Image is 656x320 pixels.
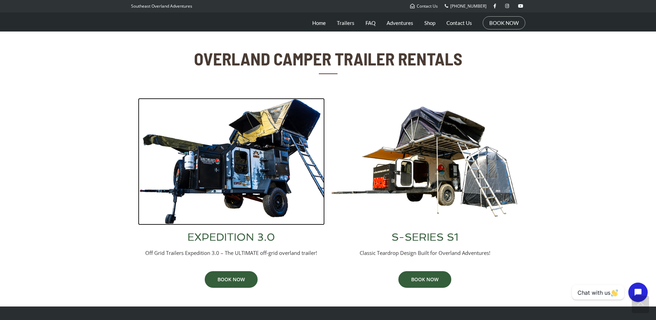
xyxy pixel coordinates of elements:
a: Adventures [387,14,413,32]
a: Home [312,14,326,32]
a: Shop [424,14,435,32]
a: Contact Us [446,14,472,32]
h3: S-SERIES S1 [332,232,518,242]
img: Off Grid Trailers Expedition 3.0 Overland Trailer Full Setup [138,98,325,225]
p: Southeast Overland Adventures [131,2,192,11]
span: [PHONE_NUMBER] [450,3,487,9]
p: Off Grid Trailers Expedition 3.0 – The ULTIMATE off-grid overland trailer! [138,249,325,257]
a: Contact Us [410,3,438,9]
a: Trailers [337,14,354,32]
a: [PHONE_NUMBER] [445,3,487,9]
a: BOOK NOW [205,271,258,288]
h3: EXPEDITION 3.0 [138,232,325,242]
a: BOOK NOW [489,19,519,26]
span: Contact Us [417,3,438,9]
p: Classic Teardrop Design Built for Overland Adventures! [332,249,518,257]
h2: OVERLAND CAMPER TRAILER RENTALS [192,49,464,68]
img: Southeast Overland Adventures S-Series S1 Overland Trailer Full Setup [332,98,518,225]
a: FAQ [366,14,376,32]
a: BOOK NOW [398,271,451,288]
